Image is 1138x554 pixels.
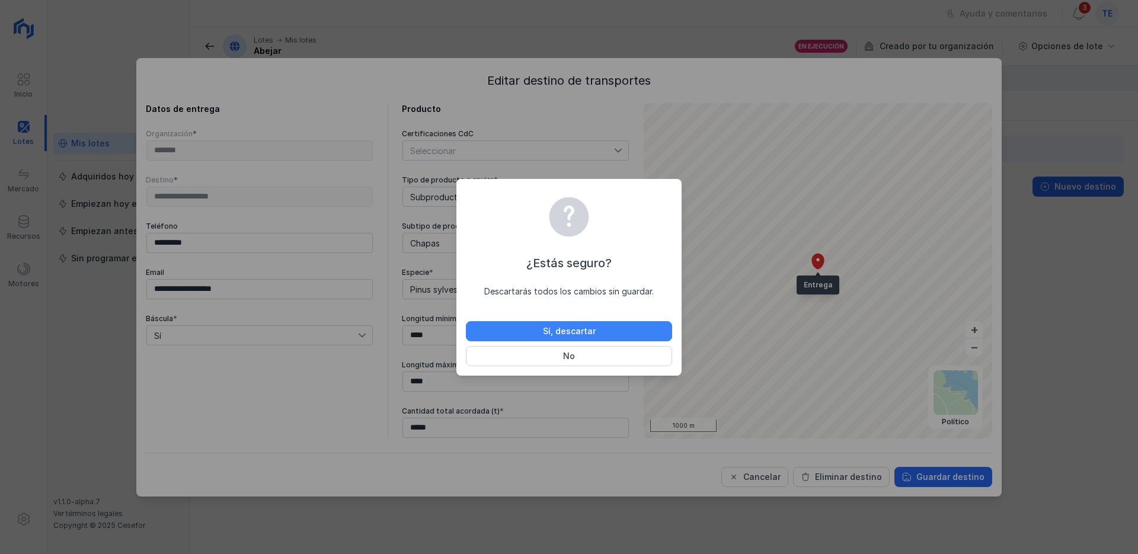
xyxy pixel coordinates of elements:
[466,286,672,297] div: Descartarás todos los cambios sin guardar.
[466,346,672,366] button: No
[543,325,596,337] div: Sí, descartar
[466,255,672,271] div: ¿Estás seguro?
[563,350,575,362] div: No
[466,321,672,341] button: Sí, descartar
